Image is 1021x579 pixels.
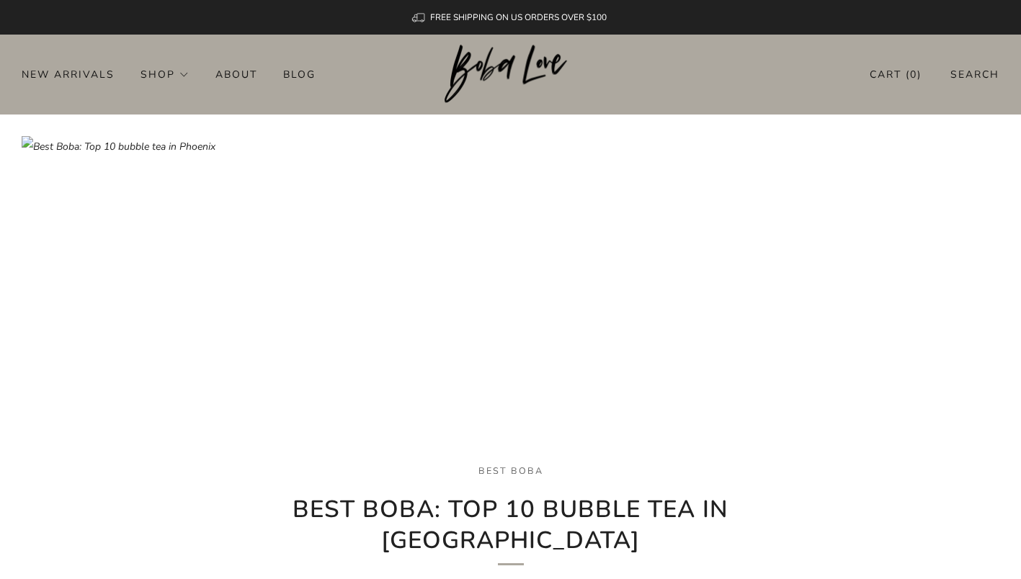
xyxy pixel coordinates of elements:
a: Cart [870,63,922,86]
items-count: 0 [910,68,917,81]
a: New Arrivals [22,63,115,86]
a: Search [950,63,999,86]
a: About [215,63,257,86]
img: Best Boba: Top 10 bubble tea in Phoenix [22,136,999,489]
a: Blog [283,63,316,86]
h1: Best Boba: Top 10 bubble tea in [GEOGRAPHIC_DATA] [273,495,749,565]
img: Boba Love [445,45,576,104]
span: FREE SHIPPING ON US ORDERS OVER $100 [430,12,607,23]
a: Shop [141,63,190,86]
a: best boba [478,464,543,477]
